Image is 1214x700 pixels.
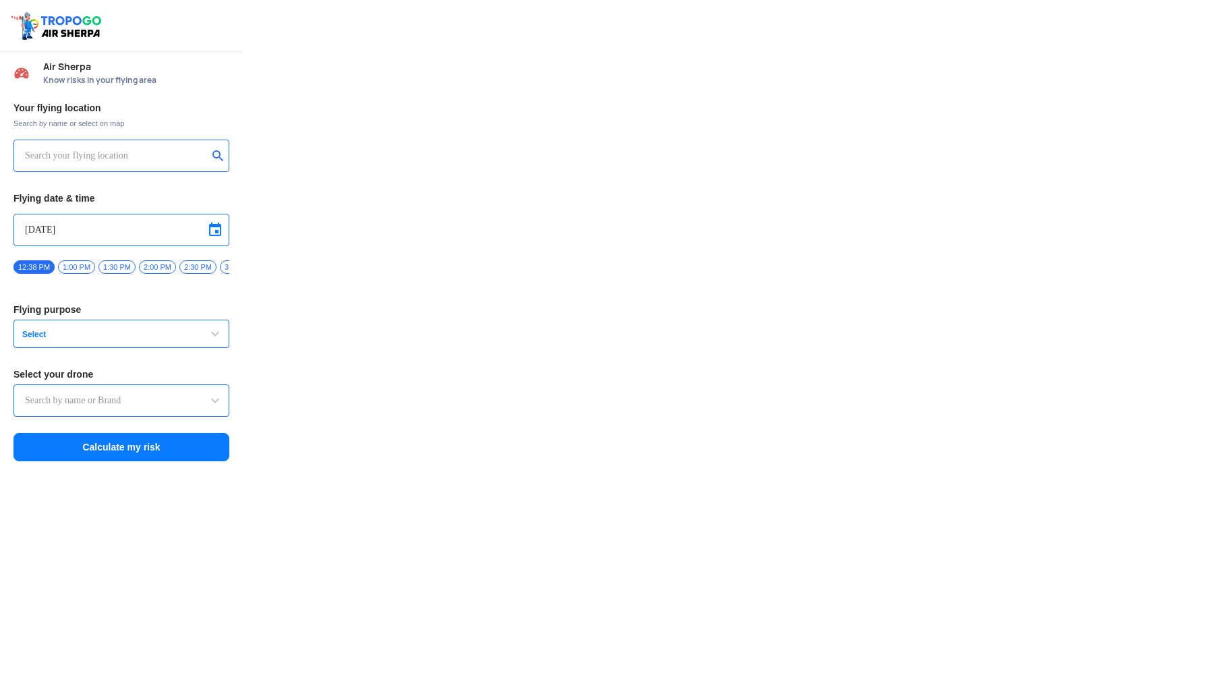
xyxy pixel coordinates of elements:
input: Search by name or Brand [25,392,218,409]
button: Calculate my risk [13,433,229,461]
span: 2:00 PM [139,260,176,274]
span: 3:00 PM [220,260,257,274]
span: 1:00 PM [58,260,95,274]
h3: Your flying location [13,103,229,113]
span: Select [17,329,185,340]
span: 12:38 PM [13,260,55,274]
span: 2:30 PM [179,260,216,274]
img: ic_tgdronemaps.svg [10,10,106,41]
h3: Select your drone [13,370,229,379]
span: Search by name or select on map [13,118,229,129]
span: Know risks in your flying area [43,75,229,86]
span: Air Sherpa [43,61,229,72]
h3: Flying date & time [13,194,229,203]
input: Select Date [25,222,218,238]
span: 1:30 PM [98,260,136,274]
img: Risk Scores [13,65,30,81]
button: Select [13,320,229,348]
input: Search your flying location [25,148,208,164]
h3: Flying purpose [13,305,229,314]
